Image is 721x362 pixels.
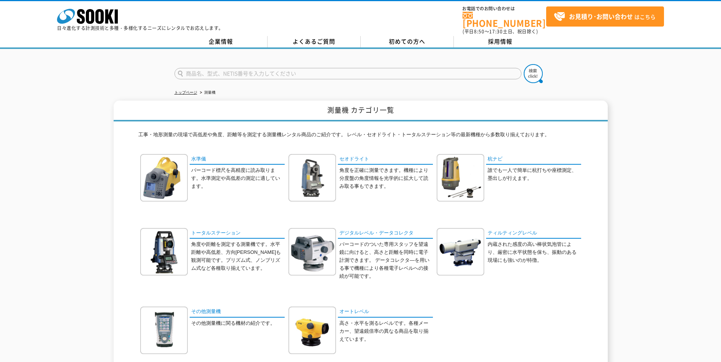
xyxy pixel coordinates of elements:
a: トータルステーション [190,228,285,239]
img: セオドライト [288,154,336,201]
a: オートレベル [338,307,433,318]
img: その他測量機 [140,307,188,354]
a: お見積り･お問い合わせはこちら [546,6,664,27]
span: 8:50 [474,28,485,35]
a: 企業情報 [174,36,268,47]
p: その他測量機に関る機材の紹介です。 [191,320,285,327]
a: 杭ナビ [486,154,581,165]
p: 角度や距離を測定する測量機です。水平距離や高低差、方向[PERSON_NAME]も観測可能です。プリズム式、ノンプリズム式など各種取り揃えています。 [191,241,285,272]
p: 角度を正確に測量できます。機種により分度盤の角度情報を光学的に拡大して読み取る事もできます。 [339,167,433,190]
a: [PHONE_NUMBER] [463,12,546,27]
span: お電話でのお問い合わせは [463,6,546,11]
input: 商品名、型式、NETIS番号を入力してください [174,68,521,79]
a: トップページ [174,90,197,94]
img: デジタルレベル・データコレクタ [288,228,336,275]
p: 高さ・水平を測るレベルです。各種メーカー、望遠鏡倍率の異なる商品を取り揃えています。 [339,320,433,343]
img: 水準儀 [140,154,188,201]
span: はこちら [554,11,656,22]
a: セオドライト [338,154,433,165]
img: 杭ナビ [437,154,484,201]
p: 内蔵された感度の高い棒状気泡管により、厳密に水平状態を保ち、振動のある現場にも強いのが特徴。 [488,241,581,264]
img: オートレベル [288,307,336,354]
a: その他測量機 [190,307,285,318]
a: よくあるご質問 [268,36,361,47]
span: 初めての方へ [389,37,425,46]
a: デジタルレベル・データコレクタ [338,228,433,239]
img: トータルステーション [140,228,188,275]
img: ティルティングレベル [437,228,484,275]
p: バーコード標尺を高精度に読み取ります。水準測定や高低差の測定に適しています。 [191,167,285,190]
a: 採用情報 [454,36,547,47]
a: ティルティングレベル [486,228,581,239]
a: 初めての方へ [361,36,454,47]
p: バーコードのついた専用スタッフを望遠鏡に向けると、高さと距離を同時に電子計測できます。 データコレクタ―を用いる事で機種により各種電子レベルへの接続が可能です。 [339,241,433,280]
img: btn_search.png [524,64,543,83]
h1: 測量機 カテゴリ一覧 [114,101,608,121]
p: 誰でも一人で簡単に杭打ちや座標測定、墨出しが行えます。 [488,167,581,183]
span: (平日 ～ 土日、祝日除く) [463,28,538,35]
span: 17:30 [489,28,503,35]
p: 工事・地形測量の現場で高低差や角度、距離等を測定する測量機レンタル商品のご紹介です。 レベル・セオドライト・トータルステーション等の最新機種から多数取り揃えております。 [138,131,583,143]
p: 日々進化する計測技術と多種・多様化するニーズにレンタルでお応えします。 [57,26,223,30]
a: 水準儀 [190,154,285,165]
li: 測量機 [198,89,216,97]
strong: お見積り･お問い合わせ [569,12,633,21]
